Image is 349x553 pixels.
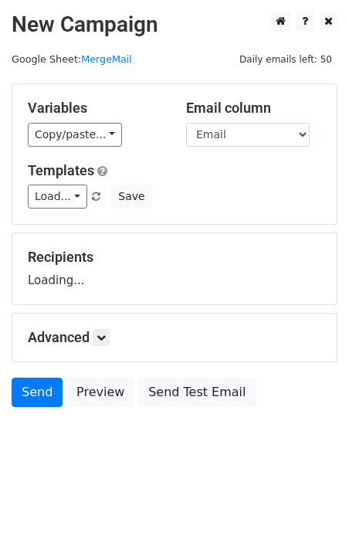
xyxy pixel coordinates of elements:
[28,249,321,266] h5: Recipients
[28,249,321,289] div: Loading...
[234,53,337,65] a: Daily emails left: 50
[12,12,337,38] h2: New Campaign
[12,378,63,407] a: Send
[12,53,132,65] small: Google Sheet:
[234,51,337,68] span: Daily emails left: 50
[81,53,132,65] a: MergeMail
[186,100,321,117] h5: Email column
[28,123,122,147] a: Copy/paste...
[28,100,163,117] h5: Variables
[111,185,151,209] button: Save
[66,378,134,407] a: Preview
[28,329,321,346] h5: Advanced
[28,162,94,178] a: Templates
[138,378,256,407] a: Send Test Email
[28,185,87,209] a: Load...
